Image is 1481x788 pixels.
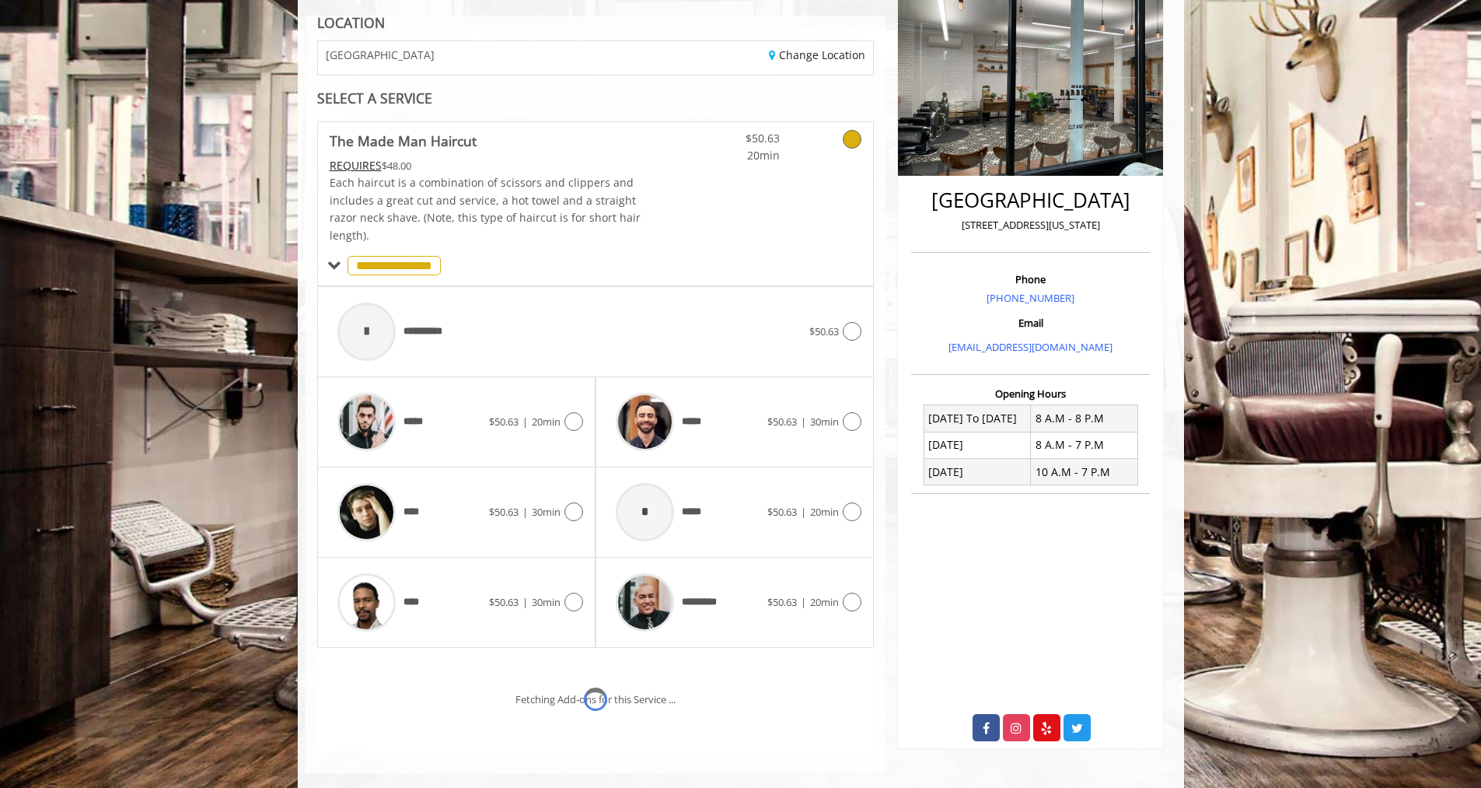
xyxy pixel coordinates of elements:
span: | [801,505,806,519]
span: $50.63 [688,130,780,147]
td: 8 A.M - 7 P.M [1031,432,1138,458]
span: $50.63 [767,505,797,519]
a: Change Location [769,47,865,62]
span: [GEOGRAPHIC_DATA] [326,49,435,61]
span: Each haircut is a combination of scissors and clippers and includes a great cut and service, a ho... [330,175,641,242]
span: $50.63 [489,505,519,519]
span: | [522,505,528,519]
span: | [801,595,806,609]
span: 20min [810,505,839,519]
h3: Phone [915,274,1146,285]
div: SELECT A SERVICE [317,91,875,106]
span: | [522,595,528,609]
span: | [801,415,806,429]
span: $50.63 [767,595,797,609]
div: Fetching Add-ons for this Service ... [515,692,676,708]
span: $50.63 [489,595,519,609]
b: The Made Man Haircut [330,130,477,152]
h3: Opening Hours [911,388,1150,399]
p: [STREET_ADDRESS][US_STATE] [915,217,1146,233]
span: 20min [688,147,780,164]
h3: Email [915,317,1146,328]
b: LOCATION [317,13,385,32]
td: 10 A.M - 7 P.M [1031,459,1138,485]
span: $50.63 [489,415,519,429]
span: $50.63 [809,324,839,338]
td: [DATE] To [DATE] [924,405,1031,432]
span: $50.63 [767,415,797,429]
span: 30min [532,505,561,519]
span: 30min [810,415,839,429]
td: [DATE] [924,432,1031,458]
td: [DATE] [924,459,1031,485]
a: [PHONE_NUMBER] [987,291,1074,305]
span: 20min [532,415,561,429]
div: $48.00 [330,157,642,174]
span: This service needs some Advance to be paid before we block your appointment [330,158,382,173]
td: 8 A.M - 8 P.M [1031,405,1138,432]
a: [EMAIL_ADDRESS][DOMAIN_NAME] [948,340,1112,354]
span: 30min [532,595,561,609]
h2: [GEOGRAPHIC_DATA] [915,189,1146,212]
span: 20min [810,595,839,609]
span: | [522,415,528,429]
